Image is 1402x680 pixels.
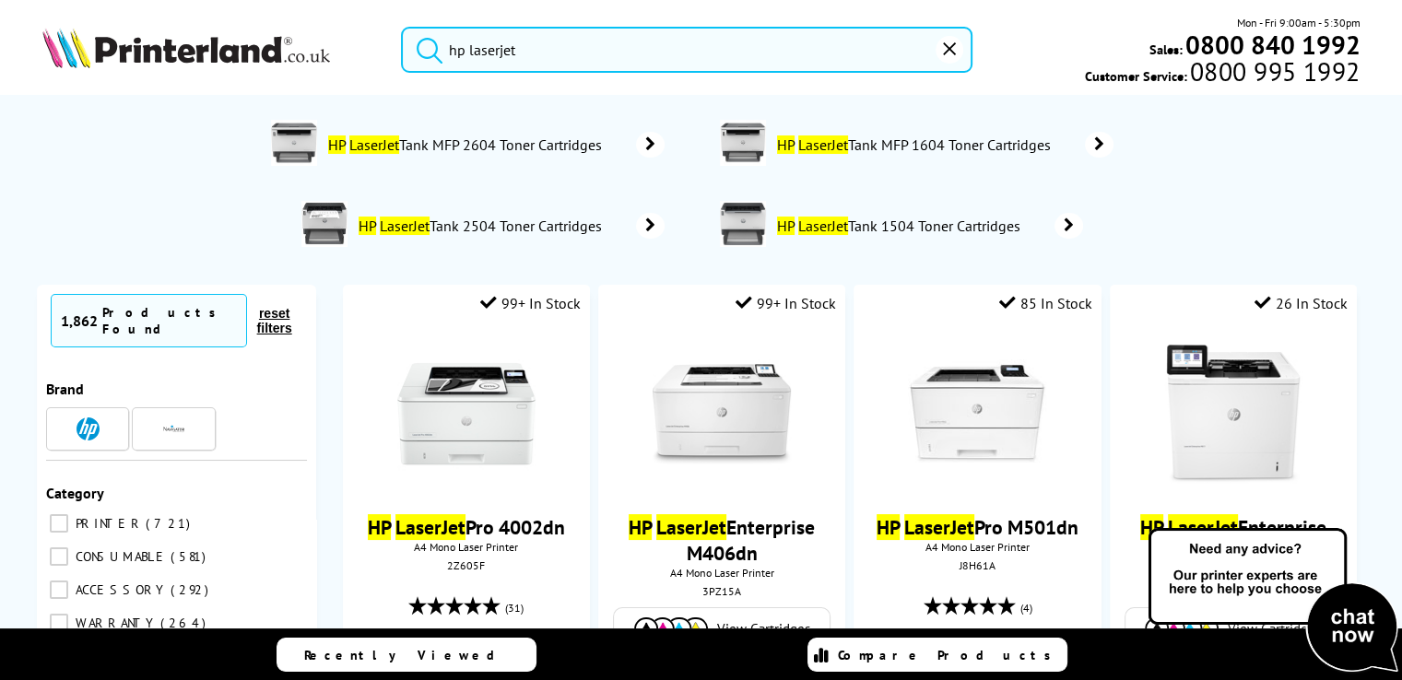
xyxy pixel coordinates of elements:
[326,120,665,170] a: HP LaserJetTank MFP 2604 Toner Cartridges
[301,201,348,247] img: 2R7F4A-deptimage.jpg
[171,548,210,565] span: 581
[607,566,836,580] span: A4 Mono Laser Printer
[1140,514,1326,566] a: HP LaserJetEnterprise M611dn
[505,591,524,626] span: (31)
[736,294,836,312] div: 99+ In Stock
[1140,514,1163,540] mark: HP
[629,514,815,566] a: HP LaserJetEnterprise M406dn
[304,647,513,663] span: Recently Viewed
[1124,584,1343,598] div: 7PS84A
[352,540,581,554] span: A4 Mono Laser Printer
[720,201,766,247] img: 2R7F3A-deptimage.jpg
[999,294,1092,312] div: 85 In Stock
[1085,63,1360,85] span: Customer Service:
[717,620,810,638] span: View Cartridges
[775,135,1057,154] span: Tank MFP 1604 Toner Cartridges
[395,514,465,540] mark: LaserJet
[775,217,1028,235] span: Tank 1504 Toner Cartridges
[102,304,237,337] div: Products Found
[401,27,972,73] input: Search product or brand
[357,217,609,235] span: Tank 2504 Toner Cartridges
[46,380,84,398] span: Brand
[397,345,536,483] img: HP-LaserJetPro-4002dn-Front-Small.jpg
[50,614,68,632] input: WARRANTY 264
[634,617,708,640] img: Cartridges
[623,617,820,640] a: View Cartridges
[1182,36,1360,53] a: 0800 840 1992
[50,580,68,599] input: ACCESSORY 292
[653,345,791,483] img: HP-M406dn-Front-Small.jpg
[71,615,159,631] span: WARRANTY
[71,581,169,598] span: ACCESSORY
[71,548,169,565] span: CONSUMABLE
[71,515,144,532] span: PRINTER
[160,615,210,631] span: 264
[775,120,1113,170] a: HP LaserJetTank MFP 1604 Toner Cartridges
[867,558,1087,572] div: J8H61A
[1149,41,1182,58] span: Sales:
[50,547,68,566] input: CONSUMABLE 581
[1184,28,1360,62] b: 0800 840 1992
[162,417,185,440] img: Navigator
[326,135,608,154] span: Tank MFP 2604 Toner Cartridges
[368,514,565,540] a: HP LaserJetPro 4002dn
[838,647,1061,663] span: Compare Products
[656,514,726,540] mark: LaserJet
[480,294,581,312] div: 99+ In Stock
[1135,617,1332,640] a: View Cartridges
[777,217,795,235] mark: HP
[1019,591,1031,626] span: (4)
[629,514,652,540] mark: HP
[359,217,376,235] mark: HP
[798,135,848,154] mark: LaserJet
[1168,514,1238,540] mark: LaserJet
[247,305,302,336] button: reset filters
[798,217,848,235] mark: LaserJet
[777,135,795,154] mark: HP
[328,135,346,154] mark: HP
[42,28,330,68] img: Printerland Logo
[46,484,104,502] span: Category
[877,514,1078,540] a: HP LaserJetPro M501dn
[1144,525,1402,676] img: Open Live Chat window
[349,135,399,154] mark: LaserJet
[146,515,194,532] span: 721
[380,217,430,235] mark: LaserJet
[357,201,665,251] a: HP LaserJetTank 2504 Toner Cartridges
[775,201,1083,251] a: HP LaserJetTank 1504 Toner Cartridges
[357,558,576,572] div: 2Z605F
[77,417,100,440] img: HP
[904,514,974,540] mark: LaserJet
[61,311,98,330] span: 1,862
[277,638,536,672] a: Recently Viewed
[807,638,1067,672] a: Compare Products
[877,514,900,540] mark: HP
[271,120,317,166] img: 381V0A-conspage.jpg
[863,540,1091,554] span: A4 Mono Laser Printer
[720,120,766,166] img: 381L0A-deptimage.jpg
[171,581,213,598] span: 292
[1119,566,1348,580] span: A4 Mono Laser Printer
[1255,294,1348,312] div: 26 In Stock
[612,584,831,598] div: 3PZ15A
[1187,63,1360,80] span: 0800 995 1992
[50,514,68,533] input: PRINTER 721
[368,514,391,540] mark: HP
[1164,345,1302,483] img: HP-M611dn-Front-Small.jpg
[42,28,378,72] a: Printerland Logo
[1236,14,1360,31] span: Mon - Fri 9:00am - 5:30pm
[908,345,1046,483] img: hp-m501dn-front-facing-small.jpg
